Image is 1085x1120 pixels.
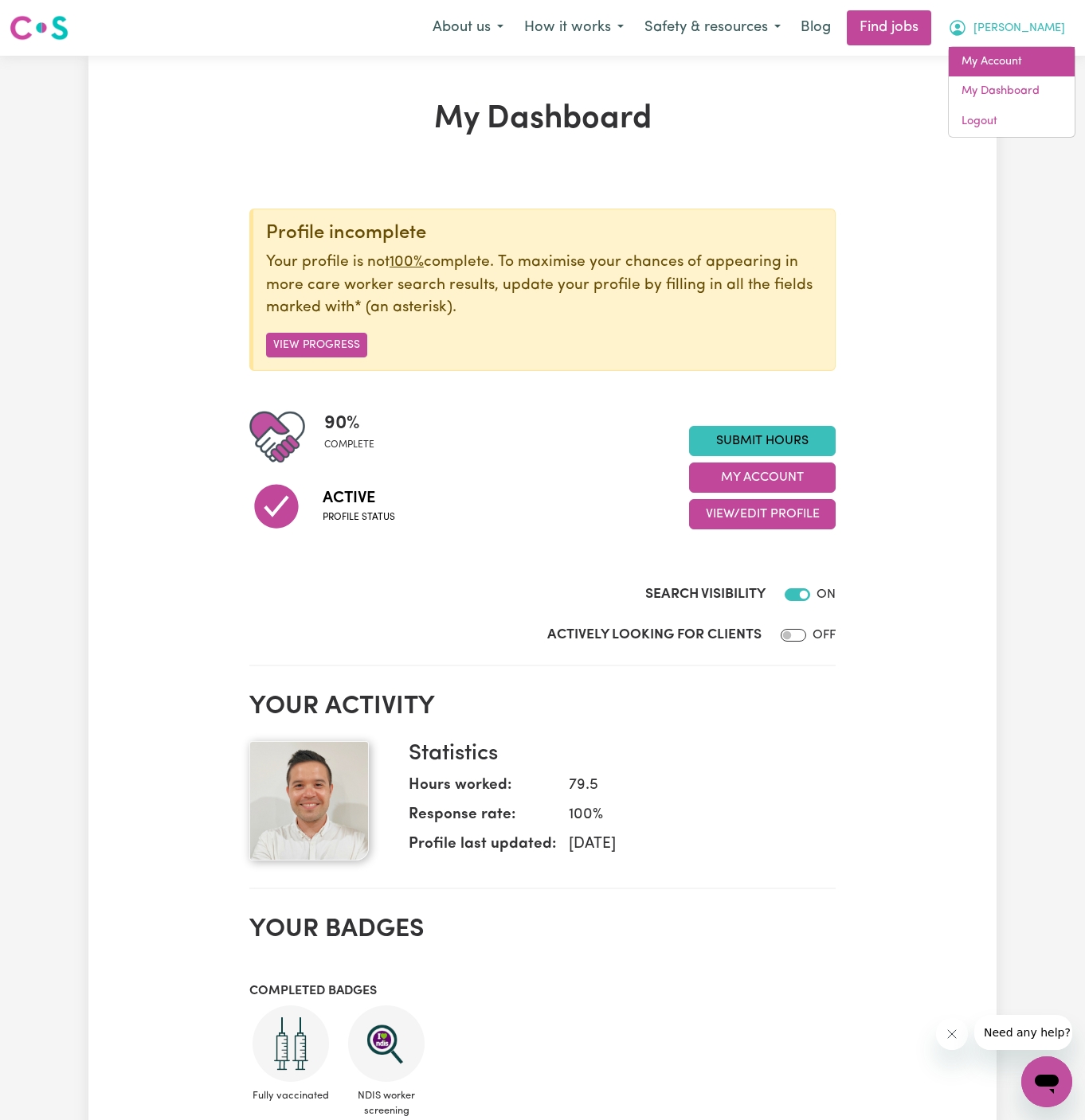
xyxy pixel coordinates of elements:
span: Profile status [323,510,395,525]
span: ON [817,588,836,601]
a: My Account [949,47,1075,77]
a: Careseekers logo [10,10,69,46]
h1: My Dashboard [249,100,836,139]
a: Blog [791,10,840,45]
dd: 100 % [556,804,823,827]
img: Your profile picture [249,741,369,860]
a: Find jobs [847,10,931,45]
div: Profile incomplete [266,222,822,245]
span: Active [323,486,395,510]
p: Your profile is not complete. To maximise your chances of appearing in more care worker search re... [266,252,822,320]
h2: Your badges [249,915,836,945]
span: complete [324,438,374,452]
dd: [DATE] [556,833,823,857]
button: Safety & resources [634,11,791,45]
u: 100% [390,255,424,270]
span: [PERSON_NAME] [973,20,1065,37]
span: 90 % [324,409,374,438]
span: Fully vaccinated [249,1082,332,1110]
a: My Dashboard [949,76,1075,107]
dt: Hours worked: [409,775,556,804]
iframe: Message from company [974,1015,1072,1050]
div: Profile completeness: 90% [324,409,387,465]
div: My Account [948,46,1075,138]
iframe: Button to launch messaging window [1021,1056,1072,1107]
h2: Your activity [249,692,836,722]
button: About us [422,11,514,45]
a: Logout [949,107,1075,137]
label: Search Visibility [645,584,766,605]
button: How it works [514,11,634,45]
span: an asterisk [354,300,452,315]
dt: Profile last updated: [409,833,556,863]
h3: Statistics [409,741,823,768]
img: NDIS Worker Screening Verified [348,1005,425,1082]
img: Care and support worker has received 2 doses of COVID-19 vaccine [253,1005,329,1082]
button: View/Edit Profile [689,499,836,529]
img: Careseekers logo [10,14,69,42]
button: My Account [938,11,1075,45]
button: View Progress [266,333,367,357]
label: Actively Looking for Clients [547,625,762,646]
h3: Completed badges [249,984,836,999]
a: Submit Hours [689,426,836,456]
dt: Response rate: [409,804,556,833]
iframe: Close message [936,1018,968,1050]
span: OFF [813,629,836,642]
button: My Account [689,462,836,493]
dd: 79.5 [556,775,823,798]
